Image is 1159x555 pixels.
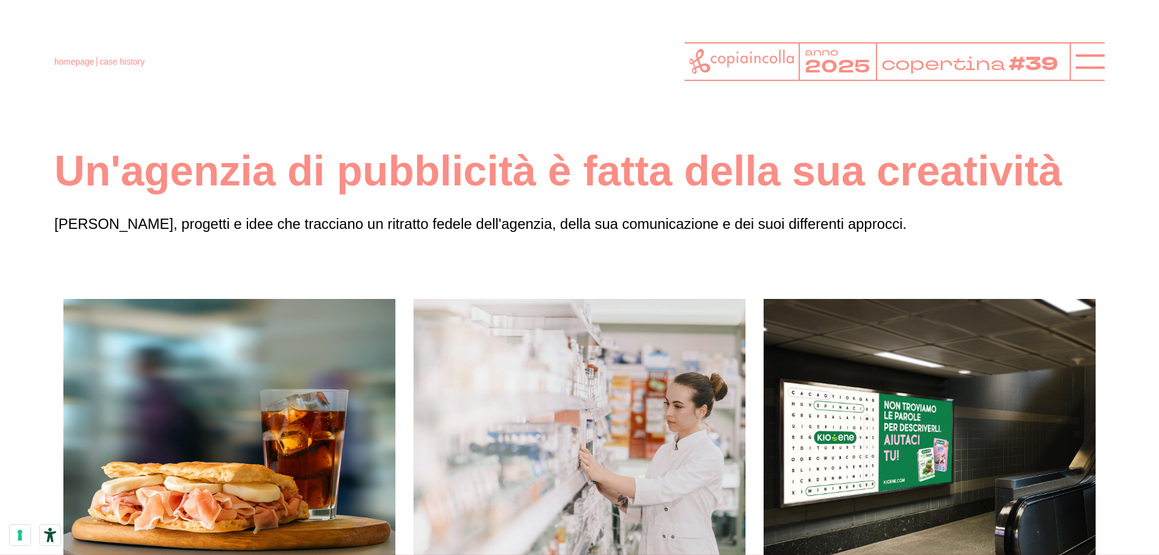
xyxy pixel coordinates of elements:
[10,525,30,545] button: Le tue preferenze relative al consenso per le tecnologie di tracciamento
[100,57,145,66] span: case history
[54,213,1105,236] p: [PERSON_NAME], progetti e idee che tracciano un ritratto fedele dell'agenzia, della sua comunicaz...
[805,45,838,59] tspan: anno
[881,51,1009,76] tspan: copertina
[40,525,60,545] button: Strumenti di accessibilità
[1012,51,1064,78] tspan: #39
[54,57,94,66] a: homepage
[54,145,1105,198] h1: Un'agenzia di pubblicità è fatta della sua creatività
[805,55,870,80] tspan: 2025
